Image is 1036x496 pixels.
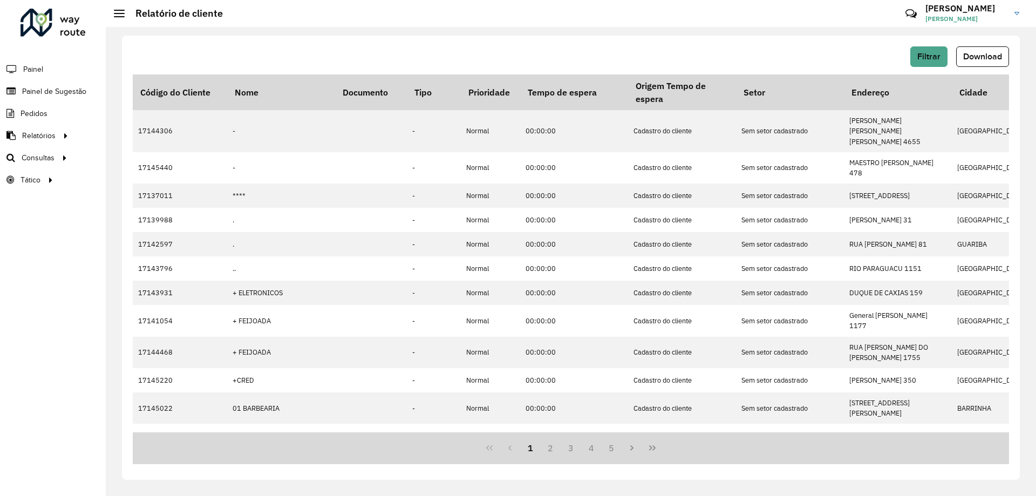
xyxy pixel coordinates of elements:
[642,438,663,458] button: Last Page
[461,424,520,448] td: Normal
[227,392,335,424] td: 01 BARBEARIA
[227,256,335,281] td: ..
[407,392,461,424] td: -
[925,14,1006,24] span: [PERSON_NAME]
[736,152,844,184] td: Sem setor cadastrado
[23,64,43,75] span: Painel
[520,152,628,184] td: 00:00:00
[628,424,736,448] td: Cadastro do cliente
[736,110,844,152] td: Sem setor cadastrado
[736,281,844,305] td: Sem setor cadastrado
[227,337,335,368] td: + FEIJOADA
[227,232,335,256] td: .
[407,424,461,448] td: -
[407,152,461,184] td: -
[628,184,736,208] td: Cadastro do cliente
[628,232,736,256] td: Cadastro do cliente
[736,424,844,448] td: Sem setor cadastrado
[520,392,628,424] td: 00:00:00
[520,305,628,336] td: 00:00:00
[133,74,227,110] th: Código do Cliente
[844,337,952,368] td: RUA [PERSON_NAME] DO [PERSON_NAME] 1755
[561,438,581,458] button: 3
[622,438,642,458] button: Next Page
[520,337,628,368] td: 00:00:00
[22,152,54,164] span: Consultas
[22,86,86,97] span: Painel de Sugestão
[844,256,952,281] td: RIO PARAGUACU 1151
[461,368,520,392] td: Normal
[602,438,622,458] button: 5
[844,208,952,232] td: [PERSON_NAME] 31
[227,281,335,305] td: + ELETRONICOS
[736,184,844,208] td: Sem setor cadastrado
[407,110,461,152] td: -
[628,208,736,232] td: Cadastro do cliente
[628,152,736,184] td: Cadastro do cliente
[407,74,461,110] th: Tipo
[736,256,844,281] td: Sem setor cadastrado
[407,281,461,305] td: -
[407,208,461,232] td: -
[628,256,736,281] td: Cadastro do cliente
[227,368,335,392] td: +CRED
[407,256,461,281] td: -
[133,424,227,448] td: 17142272
[21,108,47,119] span: Pedidos
[133,337,227,368] td: 17144468
[628,368,736,392] td: Cadastro do cliente
[844,281,952,305] td: DUQUE DE CAXIAS 159
[520,438,541,458] button: 1
[844,305,952,336] td: General [PERSON_NAME] 1177
[520,281,628,305] td: 00:00:00
[910,46,948,67] button: Filtrar
[520,74,628,110] th: Tempo de espera
[133,281,227,305] td: 17143931
[628,74,736,110] th: Origem Tempo de espera
[736,305,844,336] td: Sem setor cadastrado
[581,438,602,458] button: 4
[461,184,520,208] td: Normal
[133,392,227,424] td: 17145022
[407,232,461,256] td: -
[844,74,952,110] th: Endereço
[22,130,56,141] span: Relatórios
[520,208,628,232] td: 00:00:00
[133,208,227,232] td: 17139988
[736,232,844,256] td: Sem setor cadastrado
[520,368,628,392] td: 00:00:00
[628,305,736,336] td: Cadastro do cliente
[736,208,844,232] td: Sem setor cadastrado
[844,110,952,152] td: [PERSON_NAME] [PERSON_NAME] [PERSON_NAME] 4655
[21,174,40,186] span: Tático
[461,305,520,336] td: Normal
[461,152,520,184] td: Normal
[461,110,520,152] td: Normal
[461,74,520,110] th: Prioridade
[461,232,520,256] td: Normal
[963,52,1002,61] span: Download
[844,232,952,256] td: RUA [PERSON_NAME] 81
[227,110,335,152] td: -
[520,110,628,152] td: 00:00:00
[844,392,952,424] td: [STREET_ADDRESS][PERSON_NAME]
[133,152,227,184] td: 17145440
[461,208,520,232] td: Normal
[736,368,844,392] td: Sem setor cadastrado
[335,74,407,110] th: Documento
[736,392,844,424] td: Sem setor cadastrado
[520,232,628,256] td: 00:00:00
[461,337,520,368] td: Normal
[844,424,952,448] td: NAZARE PAULISTA 388
[520,184,628,208] td: 00:00:00
[520,256,628,281] td: 00:00:00
[925,3,1006,13] h3: [PERSON_NAME]
[628,281,736,305] td: Cadastro do cliente
[736,74,844,110] th: Setor
[407,337,461,368] td: -
[736,337,844,368] td: Sem setor cadastrado
[899,2,923,25] a: Contato Rápido
[227,152,335,184] td: -
[461,281,520,305] td: Normal
[628,392,736,424] td: Cadastro do cliente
